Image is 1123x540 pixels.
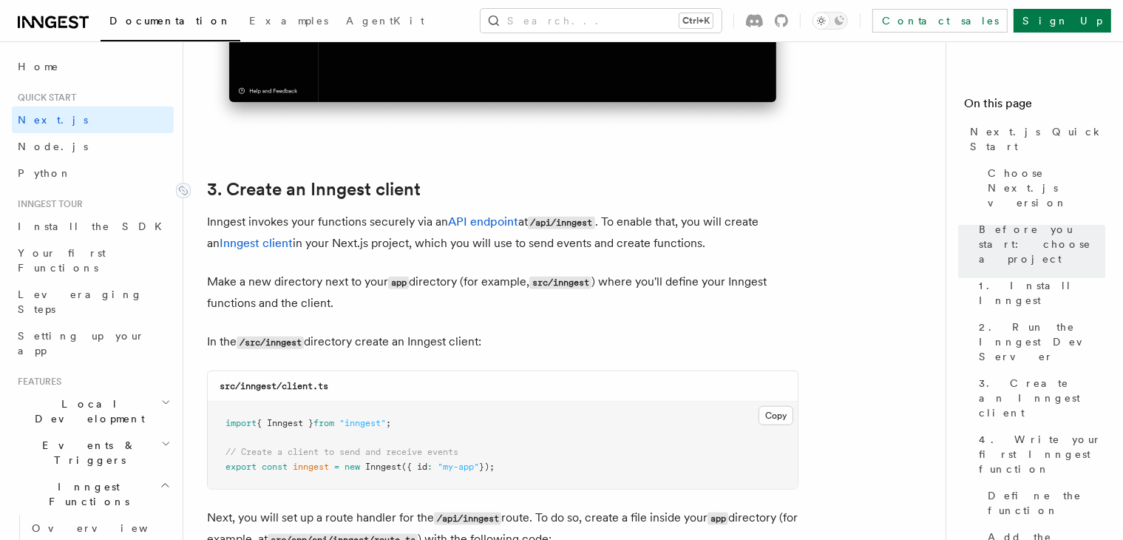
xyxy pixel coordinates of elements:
[12,479,160,509] span: Inngest Functions
[12,160,174,186] a: Python
[401,462,427,472] span: ({ id
[448,215,518,229] a: API endpoint
[220,381,328,391] code: src/inngest/client.ts
[249,15,328,27] span: Examples
[207,179,421,200] a: 3. Create an Inngest client
[979,320,1105,364] span: 2. Run the Inngest Dev Server
[982,482,1105,524] a: Define the function
[979,222,1105,266] span: Before you start: choose a project
[18,114,88,126] span: Next.js
[988,166,1105,210] span: Choose Next.js version
[237,337,304,349] code: /src/inngest
[207,271,798,314] p: Make a new directory next to your directory (for example, ) where you'll define your Inngest func...
[257,418,313,428] span: { Inngest }
[434,513,501,525] code: /api/inngest
[528,217,595,229] code: /api/inngest
[345,462,360,472] span: new
[12,92,76,104] span: Quick start
[12,53,174,80] a: Home
[225,447,458,457] span: // Create a client to send and receive events
[970,124,1105,154] span: Next.js Quick Start
[18,330,145,357] span: Setting up your app
[12,323,174,364] a: Setting up your app
[207,212,798,254] p: Inngest invokes your functions securely via an at . To enable that, you will create an in your Ne...
[12,133,174,160] a: Node.js
[679,13,713,28] kbd: Ctrl+K
[339,418,386,428] span: "inngest"
[12,240,174,281] a: Your first Functions
[479,462,495,472] span: });
[18,288,143,315] span: Leveraging Steps
[334,462,339,472] span: =
[427,462,432,472] span: :
[337,4,433,40] a: AgentKit
[293,462,329,472] span: inngest
[18,247,106,274] span: Your first Functions
[12,396,161,426] span: Local Development
[12,432,174,473] button: Events & Triggers
[220,236,293,250] a: Inngest client
[225,418,257,428] span: import
[12,376,61,388] span: Features
[812,12,848,30] button: Toggle dark mode
[18,59,59,74] span: Home
[18,167,72,179] span: Python
[12,391,174,432] button: Local Development
[262,462,288,472] span: const
[988,488,1105,518] span: Define the function
[973,426,1105,482] a: 4. Write your first Inngest function
[973,314,1105,370] a: 2. Run the Inngest Dev Server
[12,213,174,240] a: Install the SDK
[529,277,591,289] code: src/inngest
[32,522,184,534] span: Overview
[12,473,174,515] button: Inngest Functions
[982,160,1105,216] a: Choose Next.js version
[12,281,174,323] a: Leveraging Steps
[759,406,793,425] button: Copy
[225,462,257,472] span: export
[438,462,479,472] span: "my-app"
[872,9,1008,33] a: Contact sales
[365,462,401,472] span: Inngest
[207,331,798,353] p: In the directory create an Inngest client:
[109,15,231,27] span: Documentation
[386,418,391,428] span: ;
[979,432,1105,476] span: 4. Write your first Inngest function
[18,220,171,232] span: Install the SDK
[481,9,722,33] button: Search...Ctrl+K
[12,198,83,210] span: Inngest tour
[313,418,334,428] span: from
[964,118,1105,160] a: Next.js Quick Start
[388,277,409,289] code: app
[979,376,1105,420] span: 3. Create an Inngest client
[973,216,1105,272] a: Before you start: choose a project
[18,141,88,152] span: Node.js
[240,4,337,40] a: Examples
[101,4,240,41] a: Documentation
[979,278,1105,308] span: 1. Install Inngest
[708,513,728,525] code: app
[346,15,424,27] span: AgentKit
[964,95,1105,118] h4: On this page
[973,272,1105,314] a: 1. Install Inngest
[12,438,161,468] span: Events & Triggers
[12,107,174,133] a: Next.js
[973,370,1105,426] a: 3. Create an Inngest client
[1014,9,1111,33] a: Sign Up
